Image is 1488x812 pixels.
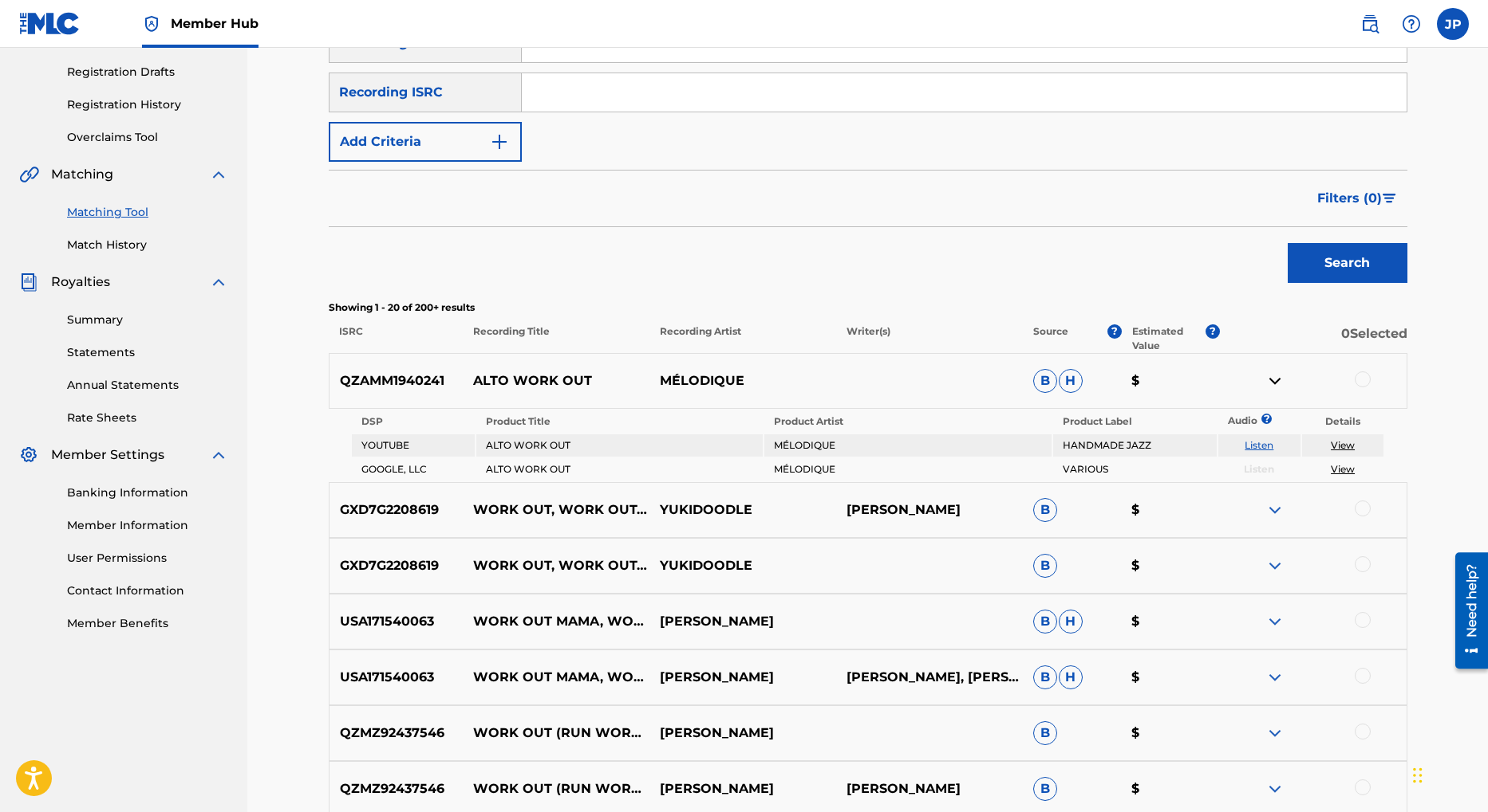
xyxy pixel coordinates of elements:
img: Member Settings [19,445,38,465]
img: filter [1383,194,1396,203]
span: B [1033,610,1057,634]
span: Member Settings [51,445,164,465]
a: Annual Statements [67,377,228,394]
a: Banking Information [67,484,228,501]
p: $ [1121,612,1220,631]
img: help [1402,14,1421,33]
p: Recording Title [462,324,649,353]
p: Estimated Value [1132,324,1206,353]
button: Filters (0) [1308,178,1407,218]
span: B [1033,369,1057,393]
p: [PERSON_NAME] [649,779,836,798]
th: Product Artist [764,410,1051,433]
img: search [1360,14,1379,33]
a: Public Search [1354,8,1386,40]
p: QZMZ92437546 [330,724,464,743]
td: MÉLODIQUE [764,434,1051,457]
p: USA171540063 [330,612,464,631]
span: B [1033,554,1057,578]
th: Details [1302,410,1384,433]
form: Search Form [329,23,1407,291]
button: Search [1288,243,1407,283]
p: GXD7G2208619 [330,556,464,575]
td: ALTO WORK OUT [476,434,763,457]
p: $ [1121,556,1220,575]
img: expand [209,165,228,184]
p: QZAMM1940241 [330,371,464,390]
span: Filters ( 0 ) [1317,189,1382,208]
p: [PERSON_NAME] [836,779,1023,798]
p: $ [1121,668,1220,687]
p: MÉLODIQUE [649,371,836,390]
span: ? [1107,324,1122,339]
img: Matching [19,165,39,184]
p: ALTO WORK OUT [463,371,649,390]
td: GOOGLE, LLC [352,458,475,481]
span: Royalties [51,273,110,292]
span: H [1059,369,1083,393]
p: $ [1121,779,1220,798]
span: B [1033,721,1057,745]
p: $ [1121,724,1220,743]
img: expand [1265,668,1285,687]
img: Royalties [19,273,38,292]
th: Product Title [476,410,763,433]
p: Listen [1218,462,1301,477]
th: Product Label [1053,410,1217,433]
span: B [1033,777,1057,801]
a: Matching Tool [67,204,228,221]
a: Rate Sheets [67,410,228,426]
td: YOUTUBE [352,434,475,457]
button: Add Criteria [329,122,522,162]
div: Drag [1413,751,1423,799]
p: ISRC [329,324,463,353]
span: ? [1266,414,1267,424]
img: Top Rightsholder [142,14,161,33]
p: [PERSON_NAME], [PERSON_NAME]ブラツド, [PERSON_NAME]ブラッド [836,668,1023,687]
td: HANDMADE JAZZ [1053,434,1217,457]
img: expand [1265,724,1285,743]
span: B [1033,498,1057,522]
p: Audio [1218,414,1237,428]
a: Member Benefits [67,615,228,632]
a: Contact Information [67,583,228,599]
p: Writer(s) [836,324,1023,353]
p: Showing 1 - 20 of 200+ results [329,300,1407,315]
a: Overclaims Tool [67,129,228,146]
span: Member Hub [171,14,259,33]
a: Summary [67,312,228,328]
p: YUKIDOODLE [649,556,836,575]
p: Recording Artist [649,324,836,353]
img: expand [1265,779,1285,798]
p: [PERSON_NAME] [649,724,836,743]
a: Match History [67,237,228,253]
iframe: Resource Center [1443,547,1488,675]
a: Registration History [67,96,228,113]
td: VARIOUS [1053,458,1217,481]
td: ALTO WORK OUT [476,458,763,481]
span: ? [1206,324,1220,339]
a: Registration Drafts [67,64,228,80]
a: Listen [1245,439,1273,451]
p: WORK OUT, WORK OUT, WORK OUT [463,556,649,575]
span: Matching [51,165,113,184]
p: [PERSON_NAME] [649,612,836,631]
th: DSP [352,410,475,433]
a: View [1331,463,1355,475]
img: expand [1265,556,1285,575]
p: WORK OUT, WORK OUT, WORK OUT [463,500,649,520]
span: H [1059,610,1083,634]
div: Help [1395,8,1427,40]
p: 0 Selected [1220,324,1407,353]
span: H [1059,665,1083,689]
p: QZMZ92437546 [330,779,464,798]
div: User Menu [1437,8,1469,40]
iframe: Chat Widget [1408,736,1488,812]
p: WORK OUT MAMA, WORK OUT [463,612,649,631]
p: $ [1121,500,1220,520]
p: [PERSON_NAME] [836,500,1023,520]
img: expand [209,273,228,292]
p: GXD7G2208619 [330,500,464,520]
p: YUKIDOODLE [649,500,836,520]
